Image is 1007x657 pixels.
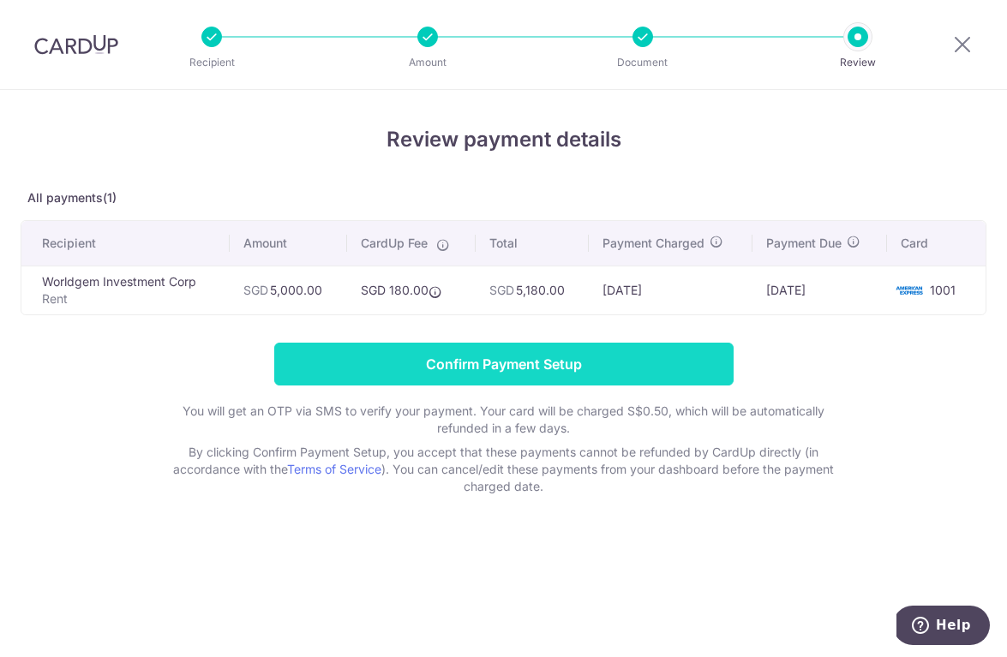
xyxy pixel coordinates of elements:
a: Terms of Service [287,462,381,476]
td: Worldgem Investment Corp [21,266,230,314]
th: Recipient [21,221,230,266]
span: CardUp Fee [361,235,428,252]
span: Payment Charged [602,235,704,252]
th: Card [887,221,986,266]
td: SGD 180.00 [347,266,476,314]
span: SGD [489,283,514,297]
p: By clicking Confirm Payment Setup, you accept that these payments cannot be refunded by CardUp di... [161,444,847,495]
h4: Review payment details [21,124,986,155]
img: <span class="translation_missing" title="translation missing: en.account_steps.new_confirm_form.b... [892,280,926,301]
input: Confirm Payment Setup [274,343,734,385]
span: Payment Due [766,235,842,252]
p: All payments(1) [21,189,986,206]
p: Rent [42,290,216,308]
span: SGD [243,283,268,297]
td: 5,000.00 [230,266,347,314]
p: Review [794,54,921,71]
iframe: Opens a widget where you can find more information [896,606,990,648]
p: You will get an OTP via SMS to verify your payment. Your card will be charged S$0.50, which will ... [161,403,847,437]
th: Total [476,221,589,266]
p: Document [579,54,706,71]
span: 1001 [930,283,956,297]
img: CardUp [34,34,118,55]
th: Amount [230,221,347,266]
td: [DATE] [589,266,752,314]
p: Amount [364,54,491,71]
td: [DATE] [752,266,887,314]
p: Recipient [148,54,275,71]
td: 5,180.00 [476,266,589,314]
